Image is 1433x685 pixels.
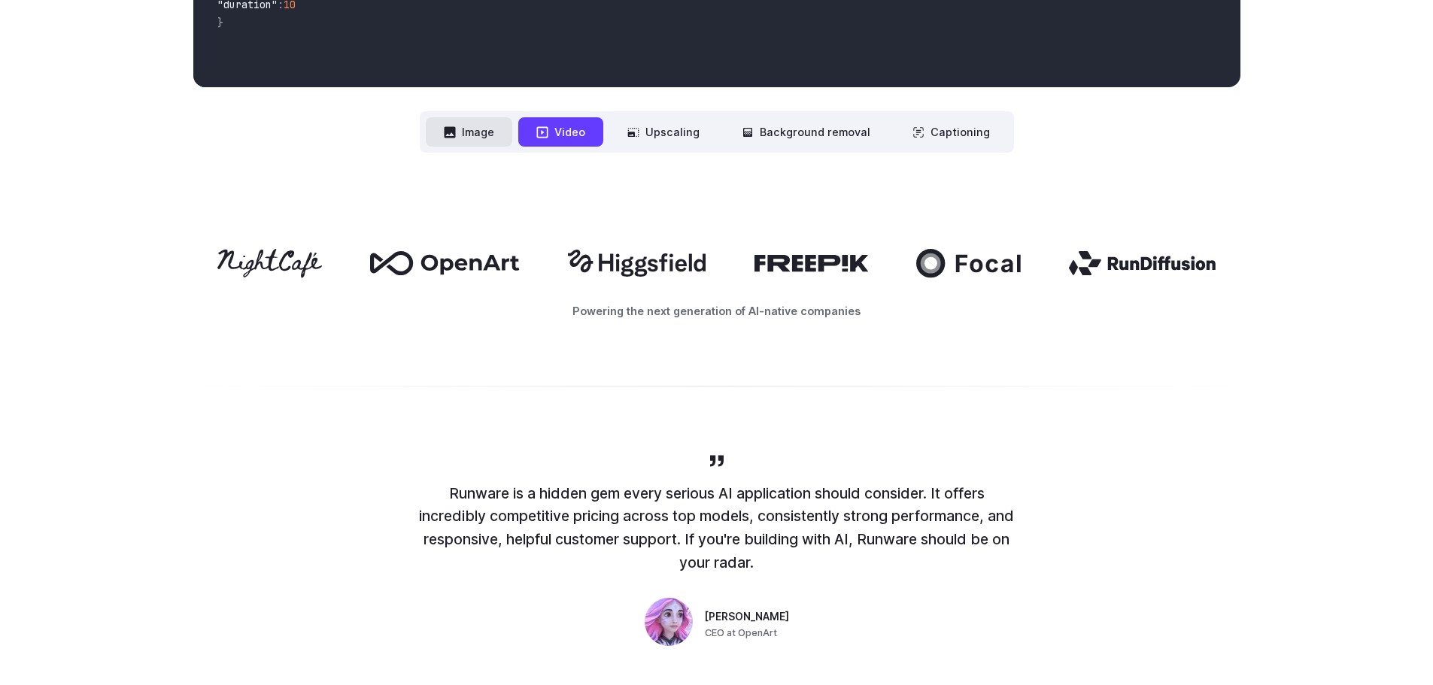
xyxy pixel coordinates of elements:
[894,117,1008,147] button: Captioning
[217,16,223,29] span: }
[705,626,777,641] span: CEO at OpenArt
[518,117,603,147] button: Video
[645,598,693,646] img: Person
[724,117,888,147] button: Background removal
[416,482,1018,574] p: Runware is a hidden gem every serious AI application should consider. It offers incredibly compet...
[609,117,718,147] button: Upscaling
[426,117,512,147] button: Image
[705,609,789,626] span: [PERSON_NAME]
[193,302,1240,320] p: Powering the next generation of AI-native companies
